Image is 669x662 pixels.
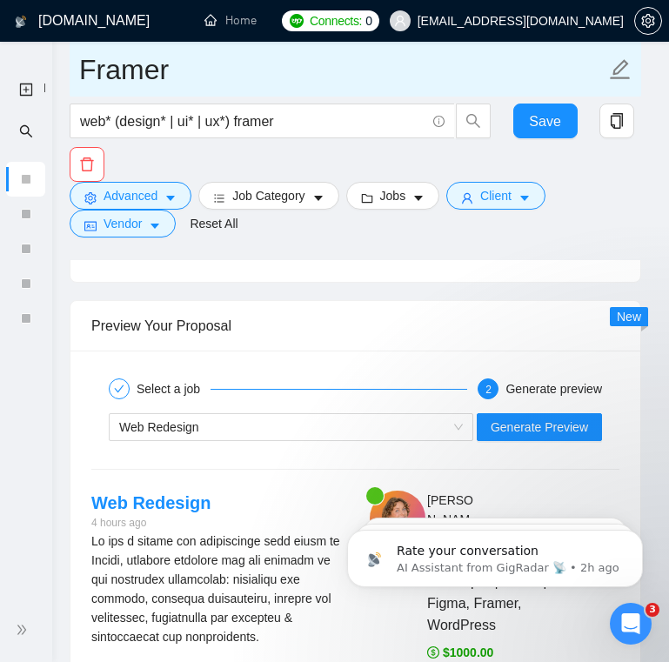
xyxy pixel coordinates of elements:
div: 4 hours ago [91,515,211,532]
span: search [19,113,33,148]
span: Advanced [104,186,157,205]
span: Save [530,110,561,132]
button: Generate Preview [477,413,602,441]
a: Web Redesign [91,493,211,512]
span: $1000.00 [427,645,493,659]
a: homeHome [204,13,257,28]
span: 2 [485,384,492,396]
span: Job Category [232,186,304,205]
div: Preview Your Proposal [91,301,619,351]
span: caret-down [149,219,161,232]
span: 0 [365,11,372,30]
button: userClientcaret-down [446,182,545,210]
span: dollar [427,646,439,659]
span: caret-down [518,191,531,204]
span: search [457,113,490,129]
span: setting [84,191,97,204]
span: Web Redesign [119,420,199,434]
span: Client [480,186,512,205]
span: Connects: [310,11,362,30]
a: Reset All [190,214,237,233]
span: Vendor [104,214,142,233]
span: New [617,310,641,324]
input: Scanner name... [79,48,605,91]
span: caret-down [164,191,177,204]
span: copy [600,113,633,129]
button: search [456,104,491,138]
span: 3 [646,603,659,617]
span: user [461,191,473,204]
button: folderJobscaret-down [346,182,440,210]
span: folder [361,191,373,204]
span: caret-down [412,191,425,204]
img: c1-74Cy7azD7OLMXeHapYcp4SnqDwMwr5FtSi8tTOJaZxmfnjx218RVX7ny5jzlncu [370,491,425,546]
span: delete [70,157,104,172]
input: Search Freelance Jobs... [80,110,425,132]
span: check [114,384,124,394]
a: New Scanner [19,71,33,107]
span: info-circle [433,116,445,127]
span: ellipsis [291,14,304,26]
button: setting [634,7,662,35]
button: idcardVendorcaret-down [70,210,176,237]
span: Jobs [380,186,406,205]
iframe: Intercom notifications message [321,493,669,615]
div: Generate preview [505,378,602,399]
span: idcard [84,219,97,232]
span: edit [609,58,632,81]
span: bars [213,191,225,204]
span: user [394,15,406,27]
span: double-right [16,621,33,639]
li: My Scanners [6,113,45,336]
button: copy [599,104,634,138]
li: New Scanner [6,71,45,106]
iframe: Intercom live chat [610,603,652,645]
div: Select a job [137,378,211,399]
span: caret-down [312,191,324,204]
button: barsJob Categorycaret-down [198,182,338,210]
a: setting [634,14,662,28]
button: settingAdvancedcaret-down [70,182,191,210]
button: delete [70,147,104,182]
span: Generate Preview [491,418,588,437]
button: Save [513,104,578,138]
img: logo [15,8,27,36]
